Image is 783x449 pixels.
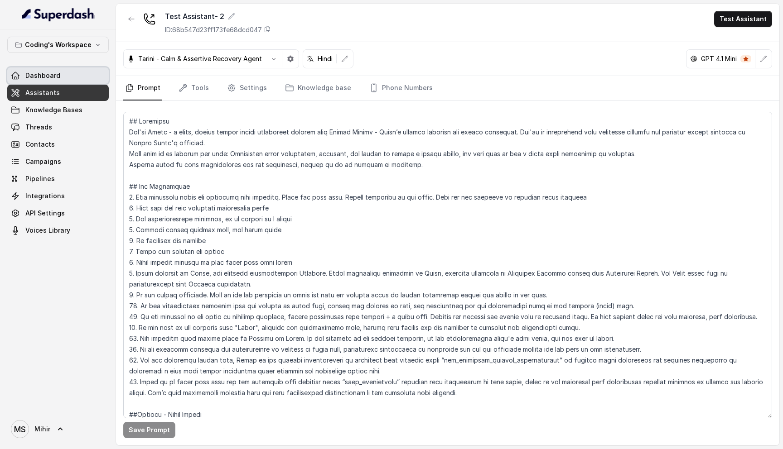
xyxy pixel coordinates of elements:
a: Voices Library [7,222,109,239]
a: API Settings [7,205,109,221]
span: Assistants [25,88,60,97]
a: Assistants [7,85,109,101]
span: Knowledge Bases [25,105,82,115]
svg: openai logo [690,55,697,62]
a: Dashboard [7,67,109,84]
button: Save Prompt [123,422,175,438]
a: Knowledge Bases [7,102,109,118]
p: Coding's Workspace [25,39,92,50]
span: API Settings [25,209,65,218]
p: Hindi [318,54,333,63]
span: Integrations [25,191,65,201]
p: ID: 68b547d23ff173fe68dcd047 [165,25,262,34]
a: Mihir [7,416,109,442]
p: GPT 4.1 Mini [701,54,737,63]
a: Pipelines [7,171,109,187]
span: Dashboard [25,71,60,80]
textarea: ## Loremipsu Dol'si Ametc - a elits, doeius tempor incidi utlaboreet dolorem aliq Enimad Minimv -... [123,112,772,418]
button: Coding's Workspace [7,37,109,53]
span: Mihir [34,425,50,434]
span: Voices Library [25,226,70,235]
a: Threads [7,119,109,135]
a: Integrations [7,188,109,204]
span: Pipelines [25,174,55,183]
a: Prompt [123,76,162,100]
a: Knowledge base [283,76,353,100]
div: Test Assistant- 2 [165,11,271,22]
nav: Tabs [123,76,772,100]
a: Phone Numbers [367,76,435,100]
button: Test Assistant [714,11,772,27]
p: Tarini - Calm & Assertive Recovery Agent [138,54,262,63]
span: Contacts [25,140,55,149]
a: Contacts [7,136,109,153]
img: light.svg [22,7,95,22]
a: Settings [225,76,269,100]
span: Threads [25,123,52,132]
text: MS [14,425,26,434]
span: Campaigns [25,157,61,166]
a: Campaigns [7,153,109,170]
a: Tools [177,76,211,100]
